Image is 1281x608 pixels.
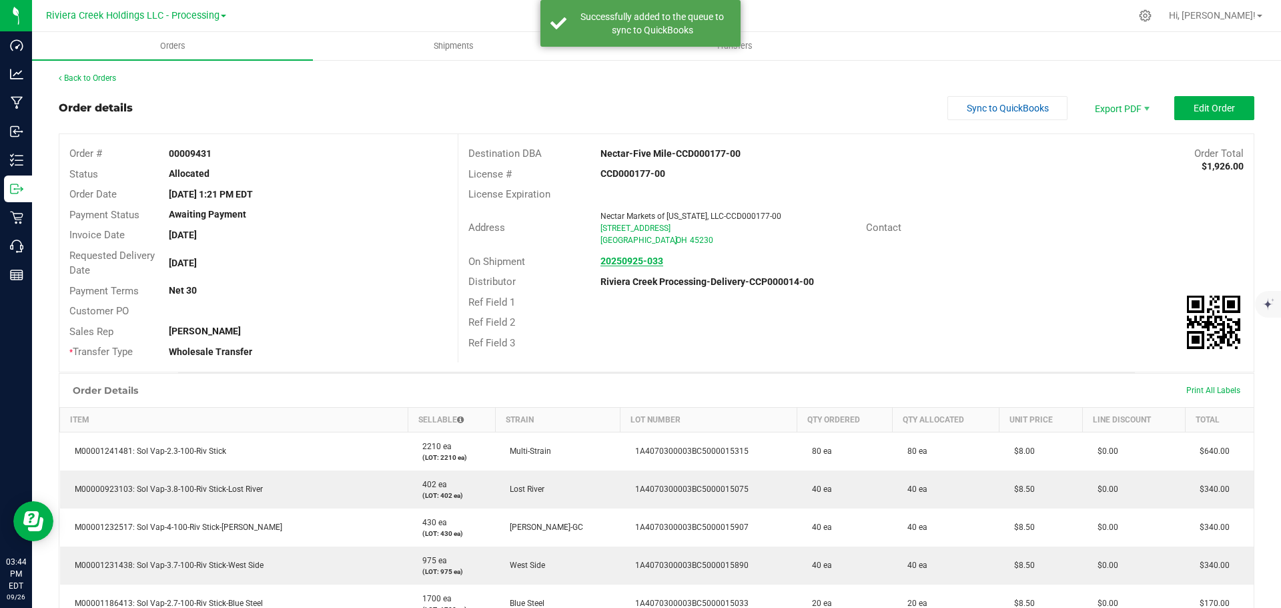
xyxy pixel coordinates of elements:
[1194,103,1235,113] span: Edit Order
[1193,599,1230,608] span: $170.00
[10,67,23,81] inline-svg: Analytics
[169,168,209,179] strong: Allocated
[1169,10,1256,21] span: Hi, [PERSON_NAME]!
[600,212,781,221] span: Nectar Markets of [US_STATE], LLC-CCD000177-00
[416,529,487,539] p: (LOT: 430 ea)
[416,567,487,577] p: (LOT: 975 ea)
[628,561,749,570] span: 1A4070300003BC5000015890
[628,446,749,456] span: 1A4070300003BC5000015315
[10,182,23,196] inline-svg: Outbound
[1202,161,1244,172] strong: $1,926.00
[69,188,117,200] span: Order Date
[600,236,677,245] span: [GEOGRAPHIC_DATA]
[1091,599,1118,608] span: $0.00
[69,209,139,221] span: Payment Status
[69,229,125,241] span: Invoice Date
[468,276,516,288] span: Distributor
[1137,9,1154,22] div: Manage settings
[10,96,23,109] inline-svg: Manufacturing
[600,256,663,266] a: 20250925-033
[169,346,252,357] strong: Wholesale Transfer
[10,154,23,167] inline-svg: Inventory
[967,103,1049,113] span: Sync to QuickBooks
[1186,386,1240,395] span: Print All Labels
[503,485,544,494] span: Lost River
[1187,296,1240,349] img: Scan me!
[805,523,832,532] span: 40 ea
[1007,599,1035,608] span: $8.50
[416,452,487,463] p: (LOT: 2210 ea)
[468,256,525,268] span: On Shipment
[866,222,901,234] span: Contact
[416,556,447,565] span: 975 ea
[69,305,129,317] span: Customer PO
[600,168,665,179] strong: CCD000177-00
[69,285,139,297] span: Payment Terms
[46,10,220,21] span: Riviera Creek Holdings LLC - Processing
[68,446,226,456] span: M00001241481: Sol Vap-2.3-100-Riv Stick
[69,346,133,358] span: Transfer Type
[1193,485,1230,494] span: $340.00
[69,168,98,180] span: Status
[1007,485,1035,494] span: $8.50
[169,189,253,200] strong: [DATE] 1:21 PM EDT
[68,523,282,532] span: M00001232517: Sol Vap-4-100-Riv Stick-[PERSON_NAME]
[408,407,495,432] th: Sellable
[10,39,23,52] inline-svg: Dashboard
[805,561,832,570] span: 40 ea
[468,168,512,180] span: License #
[901,523,927,532] span: 40 ea
[1091,446,1118,456] span: $0.00
[805,485,832,494] span: 40 ea
[1081,96,1161,120] span: Export PDF
[1193,446,1230,456] span: $640.00
[6,556,26,592] p: 03:44 PM EDT
[503,523,583,532] span: [PERSON_NAME]-GC
[901,446,927,456] span: 80 ea
[416,518,447,527] span: 430 ea
[73,385,138,396] h1: Order Details
[628,485,749,494] span: 1A4070300003BC5000015075
[59,73,116,83] a: Back to Orders
[1083,407,1185,432] th: Line Discount
[169,326,241,336] strong: [PERSON_NAME]
[468,296,515,308] span: Ref Field 1
[574,10,731,37] div: Successfully added to the queue to sync to QuickBooks
[805,446,832,456] span: 80 ea
[169,285,197,296] strong: Net 30
[1007,561,1035,570] span: $8.50
[797,407,893,432] th: Qty Ordered
[10,125,23,138] inline-svg: Inbound
[600,276,814,287] strong: Riviera Creek Processing-Delivery-CCP000014-00
[313,32,594,60] a: Shipments
[416,491,487,501] p: (LOT: 402 ea)
[32,32,313,60] a: Orders
[416,480,447,489] span: 402 ea
[468,316,515,328] span: Ref Field 2
[6,592,26,602] p: 09/26
[10,240,23,253] inline-svg: Call Center
[169,230,197,240] strong: [DATE]
[893,407,999,432] th: Qty Allocated
[1091,523,1118,532] span: $0.00
[901,485,927,494] span: 40 ea
[675,236,676,245] span: ,
[999,407,1083,432] th: Unit Price
[10,268,23,282] inline-svg: Reports
[416,442,452,451] span: 2210 ea
[628,599,749,608] span: 1A4070300003BC5000015033
[468,337,515,349] span: Ref Field 3
[1193,561,1230,570] span: $340.00
[901,599,927,608] span: 20 ea
[142,40,203,52] span: Orders
[169,258,197,268] strong: [DATE]
[600,224,671,233] span: [STREET_ADDRESS]
[468,147,542,160] span: Destination DBA
[10,211,23,224] inline-svg: Retail
[1091,561,1118,570] span: $0.00
[69,147,102,160] span: Order #
[69,326,113,338] span: Sales Rep
[68,561,264,570] span: M00001231438: Sol Vap-3.7-100-Riv Stick-West Side
[676,236,687,245] span: OH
